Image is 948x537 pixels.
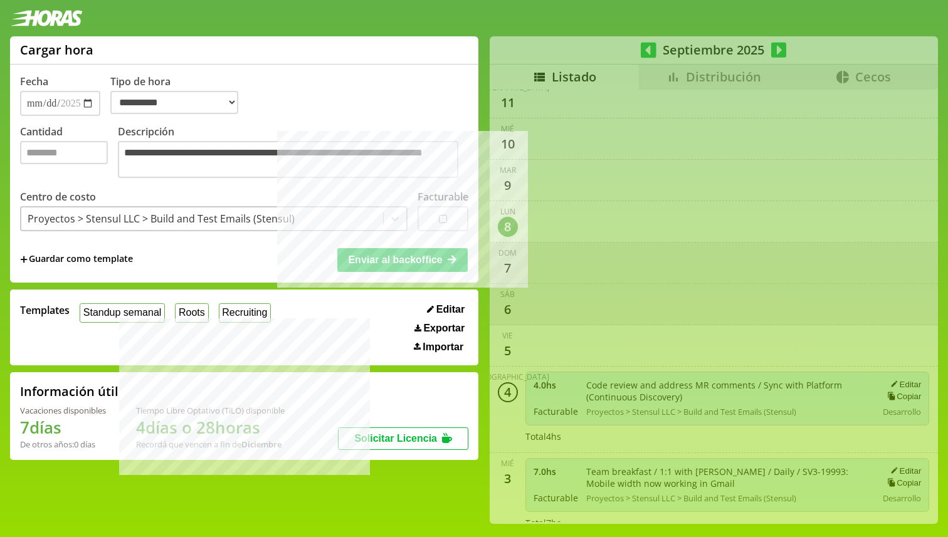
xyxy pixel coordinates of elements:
[20,416,106,439] h1: 7 días
[20,253,28,266] span: +
[219,303,271,323] button: Recruiting
[423,341,463,353] span: Importar
[20,253,133,266] span: +Guardar como template
[20,190,96,204] label: Centro de costo
[423,303,468,316] button: Editar
[354,433,437,444] span: Solicitar Licencia
[20,383,118,400] h2: Información útil
[136,439,285,450] div: Recordá que vencen a fin de
[241,439,282,450] b: Diciembre
[20,439,106,450] div: De otros años: 0 días
[338,427,468,450] button: Solicitar Licencia
[20,75,48,88] label: Fecha
[348,254,442,265] span: Enviar al backoffice
[20,125,118,181] label: Cantidad
[110,75,248,116] label: Tipo de hora
[118,125,468,181] label: Descripción
[411,322,468,335] button: Exportar
[20,141,108,164] input: Cantidad
[136,405,285,416] div: Tiempo Libre Optativo (TiLO) disponible
[110,91,238,114] select: Tipo de hora
[28,212,295,226] div: Proyectos > Stensul LLC > Build and Test Emails (Stensul)
[136,416,285,439] h1: 4 días o 28 horas
[20,303,70,317] span: Templates
[423,323,465,334] span: Exportar
[436,304,465,315] span: Editar
[20,41,93,58] h1: Cargar hora
[118,141,458,178] textarea: Descripción
[20,405,106,416] div: Vacaciones disponibles
[418,190,468,204] label: Facturable
[80,303,165,323] button: Standup semanal
[337,248,468,272] button: Enviar al backoffice
[10,10,83,26] img: logotipo
[175,303,208,323] button: Roots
